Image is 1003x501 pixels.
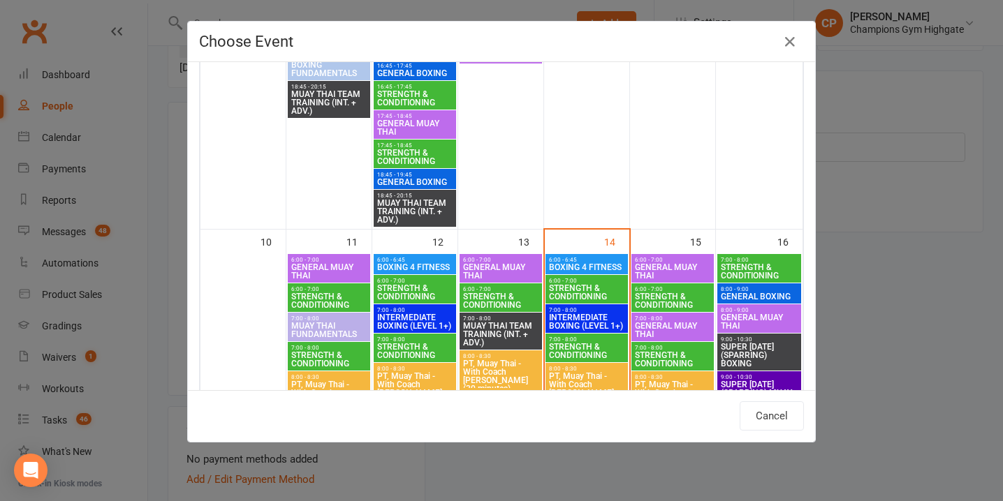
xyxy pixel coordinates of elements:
span: 8:00 - 8:30 [548,366,625,372]
span: STRENGTH & CONDITIONING [462,292,539,309]
span: 9:00 - 10:30 [720,336,798,343]
span: 7:00 - 8:00 [720,257,798,263]
span: 6:00 - 7:00 [548,278,625,284]
span: GENERAL BOXING [376,178,453,186]
h4: Choose Event [199,33,804,50]
span: 7:00 - 8:00 [291,315,367,322]
button: Close [779,31,801,53]
span: STRENGTH & CONDITIONING [291,292,367,309]
span: 8:00 - 8:30 [291,374,367,380]
span: 16:45 - 17:45 [376,84,453,90]
span: 6:00 - 7:00 [462,286,539,292]
span: 18:45 - 19:45 [376,172,453,178]
span: PT, Muay Thai - With Coach [PERSON_NAME] (30 minutes) [376,372,453,405]
span: 8:00 - 8:30 [376,366,453,372]
span: STRENGTH & CONDITIONING [376,284,453,301]
span: STRENGTH & CONDITIONING [720,263,798,280]
span: STRENGTH & CONDITIONING [634,351,711,368]
span: 6:00 - 6:45 [376,257,453,263]
span: STRENGTH & CONDITIONING [634,292,711,309]
span: 16:45 - 17:45 [376,63,453,69]
span: MUAY THAI TEAM TRAINING (INT. + ADV.) [291,90,367,115]
div: 16 [777,230,803,253]
span: 8:00 - 8:30 [634,374,711,380]
span: INTERMEDIATE BOXING (LEVEL 1+) [548,313,625,330]
span: BOXING FUNDAMENTALS [291,61,367,77]
span: 9:00 - 10:30 [720,374,798,380]
span: PT, Muay Thai - With Coach [PERSON_NAME] (30 minutes) [462,359,539,393]
span: PT, Muay Thai - With Coach [PERSON_NAME] (30 minutes) [291,380,367,414]
span: 6:00 - 7:00 [634,257,711,263]
span: MUAY THAI TEAM TRAINING (INT. + ADV.) [376,199,453,224]
div: 14 [604,230,629,253]
span: GENERAL MUAY THAI [291,263,367,280]
div: 12 [432,230,457,253]
span: 6:00 - 6:45 [548,257,625,263]
span: 18:45 - 20:15 [376,193,453,199]
span: GENERAL MUAY THAI [634,263,711,280]
span: 17:45 - 18:45 [376,113,453,119]
span: BOXING 4 FITNESS [548,263,625,271]
span: 7:00 - 8:00 [462,315,539,322]
span: SUPER [DATE] (SPARRING) MUAY THAI [720,380,798,405]
span: 7:00 - 8:00 [548,336,625,343]
span: PT, Muay Thai - With Coach [PERSON_NAME] (30 minutes) [548,372,625,405]
div: Open Intercom Messenger [14,454,47,487]
span: GENERAL BOXING [376,69,453,77]
span: STRENGTH & CONDITIONING [376,149,453,165]
span: STRENGTH & CONDITIONING [291,351,367,368]
span: GENERAL MUAY THAI [720,313,798,330]
span: GENERAL BOXING [720,292,798,301]
span: 7:00 - 8:00 [548,307,625,313]
span: 7:00 - 8:00 [634,315,711,322]
span: 6:00 - 7:00 [291,286,367,292]
span: MUAY THAI FUNDAMENTALS [291,322,367,338]
div: 13 [518,230,543,253]
span: 6:00 - 7:00 [291,257,367,263]
span: 7:00 - 8:00 [291,345,367,351]
span: GENERAL MUAY THAI [634,322,711,338]
button: Cancel [740,401,804,431]
span: 8:00 - 9:00 [720,307,798,313]
span: STRENGTH & CONDITIONING [376,343,453,359]
span: MUAY THAI TEAM TRAINING (INT. + ADV.) [462,322,539,347]
div: 10 [261,230,286,253]
span: STRENGTH & CONDITIONING [548,343,625,359]
span: PT, Muay Thai - With Coach [PERSON_NAME] (30 minutes) [634,380,711,414]
span: INTERMEDIATE BOXING (LEVEL 1+) [376,313,453,330]
span: 7:00 - 8:00 [376,336,453,343]
div: 15 [690,230,715,253]
span: STRENGTH & CONDITIONING [548,284,625,301]
span: 7:00 - 8:00 [376,307,453,313]
span: 8:00 - 8:30 [462,353,539,359]
span: 17:45 - 18:45 [376,142,453,149]
span: GENERAL MUAY THAI [376,119,453,136]
span: 18:45 - 20:15 [291,84,367,90]
div: 11 [346,230,372,253]
span: 6:00 - 7:00 [634,286,711,292]
span: GENERAL MUAY THAI [462,263,539,280]
span: 6:00 - 7:00 [462,257,539,263]
span: 6:00 - 7:00 [376,278,453,284]
span: STRENGTH & CONDITIONING [376,90,453,107]
span: BOXING 4 FITNESS [376,263,453,271]
span: 7:00 - 8:00 [634,345,711,351]
span: SUPER [DATE] (SPARRING) BOXING [720,343,798,368]
span: 8:00 - 9:00 [720,286,798,292]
